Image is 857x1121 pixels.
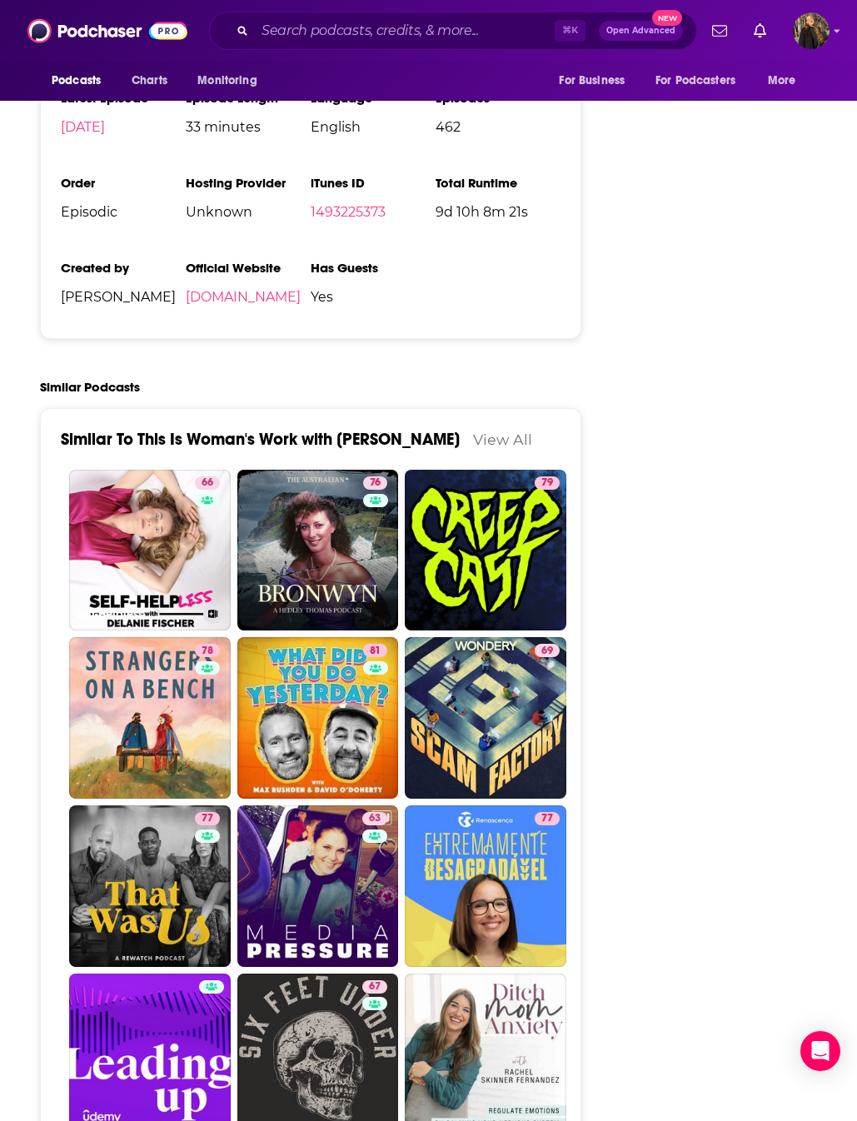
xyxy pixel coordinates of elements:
[61,175,186,191] h3: Order
[311,119,436,135] span: English
[555,20,585,42] span: ⌘ K
[436,204,561,220] span: 9d 10h 8m 21s
[362,812,387,825] a: 63
[559,69,625,92] span: For Business
[195,644,220,657] a: 78
[535,812,560,825] a: 77
[186,175,311,191] h3: Hosting Provider
[197,69,257,92] span: Monitoring
[61,260,186,276] h3: Created by
[370,475,381,491] span: 76
[405,805,566,967] a: 77
[645,65,760,97] button: open menu
[195,812,220,825] a: 77
[186,260,311,276] h3: Official Website
[186,204,311,220] span: Unknown
[255,17,555,44] input: Search podcasts, credits, & more...
[362,980,387,994] a: 67
[793,12,830,49] img: User Profile
[436,119,561,135] span: 462
[237,805,399,967] a: 63
[705,17,734,45] a: Show notifications dropdown
[747,17,773,45] a: Show notifications dropdown
[541,810,553,827] span: 77
[202,475,213,491] span: 66
[69,637,231,799] a: 78
[52,69,101,92] span: Podcasts
[370,643,381,660] span: 81
[202,643,213,660] span: 78
[40,65,122,97] button: open menu
[237,470,399,631] a: 76
[363,644,387,657] a: 81
[535,476,560,490] a: 79
[369,979,381,995] span: 67
[209,12,697,50] div: Search podcasts, credits, & more...
[756,65,817,97] button: open menu
[405,637,566,799] a: 69
[800,1031,840,1071] div: Open Intercom Messenger
[186,65,278,97] button: open menu
[61,119,105,135] a: [DATE]
[541,475,553,491] span: 79
[436,175,561,191] h3: Total Runtime
[547,65,645,97] button: open menu
[69,805,231,967] a: 77
[655,69,735,92] span: For Podcasters
[793,12,830,49] span: Logged in as anamarquis
[132,69,167,92] span: Charts
[599,21,683,41] button: Open AdvancedNew
[186,119,311,135] span: 33 minutes
[405,470,566,631] a: 79
[311,260,436,276] h3: Has Guests
[652,10,682,26] span: New
[473,431,532,448] a: View All
[121,65,177,97] a: Charts
[369,810,381,827] span: 63
[76,607,197,621] h3: Self-Helpless
[768,69,796,92] span: More
[311,204,386,220] a: 1493225373
[311,289,436,305] span: Yes
[195,476,220,490] a: 66
[793,12,830,49] button: Show profile menu
[311,175,436,191] h3: iTunes ID
[541,643,553,660] span: 69
[69,470,231,631] a: 66Self-Helpless
[61,204,186,220] span: Episodic
[606,27,675,35] span: Open Advanced
[61,289,186,305] span: [PERSON_NAME]
[186,289,301,305] a: [DOMAIN_NAME]
[202,810,213,827] span: 77
[237,637,399,799] a: 81
[40,379,140,395] h2: Similar Podcasts
[535,644,560,657] a: 69
[363,476,387,490] a: 76
[27,15,187,47] img: Podchaser - Follow, Share and Rate Podcasts
[61,429,460,450] a: Similar To This Is Woman's Work with [PERSON_NAME]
